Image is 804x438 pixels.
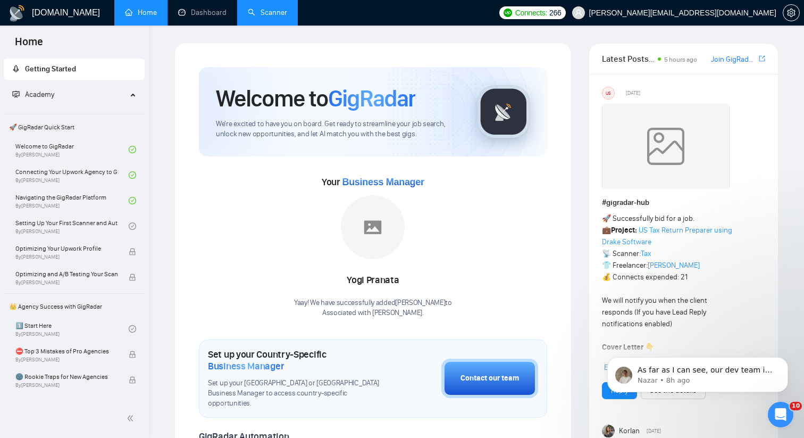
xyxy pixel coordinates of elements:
[129,222,136,230] span: check-circle
[504,9,512,17] img: upwork-logo.png
[294,308,452,318] p: Associated with [PERSON_NAME] .
[15,371,118,382] span: 🌚 Rookie Traps for New Agencies
[768,402,793,427] iframe: Intercom live chat
[129,248,136,255] span: lock
[129,376,136,384] span: lock
[15,346,118,357] span: ⛔ Top 3 Mistakes of Pro Agencies
[602,197,765,209] h1: # gigradar-hub
[759,54,765,63] span: export
[5,117,144,138] span: 🚀 GigRadar Quick Start
[15,138,129,161] a: Welcome to GigRadarBy[PERSON_NAME]
[4,59,145,80] li: Getting Started
[15,254,118,260] span: By [PERSON_NAME]
[5,296,144,317] span: 👑 Agency Success with GigRadar
[216,84,415,113] h1: Welcome to
[129,171,136,179] span: check-circle
[602,425,615,437] img: Korlan
[711,54,757,65] a: Join GigRadar Slack Community
[342,177,424,187] span: Business Manager
[648,261,700,270] a: [PERSON_NAME]
[208,378,388,409] span: Set up your [GEOGRAPHIC_DATA] or [GEOGRAPHIC_DATA] Business Manager to access country-specific op...
[6,34,52,56] span: Home
[515,7,547,19] span: Connects:
[602,226,732,246] a: US Tax Return Preparer using Drake Software
[477,85,530,138] img: gigradar-logo.png
[129,325,136,333] span: check-circle
[641,249,651,258] a: Tax
[15,357,118,363] span: By [PERSON_NAME]
[602,87,614,99] div: US
[12,65,20,72] span: rocket
[15,214,129,238] a: Setting Up Your First Scanner and Auto-BidderBy[PERSON_NAME]
[591,335,804,409] iframe: Intercom notifications message
[647,426,661,436] span: [DATE]
[178,8,227,17] a: dashboardDashboard
[626,88,640,98] span: [DATE]
[602,104,730,189] img: weqQh+iSagEgQAAAABJRU5ErkJggg==
[783,4,800,21] button: setting
[216,119,460,139] span: We're excited to have you on board. Get ready to streamline your job search, unlock new opportuni...
[12,90,54,99] span: Academy
[15,189,129,212] a: Navigating the GigRadar PlatformBy[PERSON_NAME]
[783,9,800,17] a: setting
[294,271,452,290] div: Yogi Pranata
[549,7,561,19] span: 266
[759,54,765,64] a: export
[15,317,129,341] a: 1️⃣ Start HereBy[PERSON_NAME]
[125,8,157,17] a: homeHome
[611,226,637,235] strong: Project:
[790,402,802,410] span: 10
[208,349,388,372] h1: Set up your Country-Specific
[602,52,655,65] span: Latest Posts from the GigRadar Community
[328,84,415,113] span: GigRadar
[9,5,26,22] img: logo
[12,90,20,98] span: fund-projection-screen
[783,9,799,17] span: setting
[294,298,452,318] div: Yaay! We have successfully added [PERSON_NAME] to
[441,359,538,398] button: Contact our team
[129,146,136,153] span: check-circle
[322,176,424,188] span: Your
[15,382,118,389] span: By [PERSON_NAME]
[129,351,136,358] span: lock
[15,279,118,286] span: By [PERSON_NAME]
[619,425,640,437] span: Korlan
[15,243,118,254] span: Optimizing Your Upwork Profile
[15,269,118,279] span: Optimizing and A/B Testing Your Scanner for Better Results
[15,163,129,187] a: Connecting Your Upwork Agency to GigRadarBy[PERSON_NAME]
[129,274,136,281] span: lock
[25,90,54,99] span: Academy
[127,413,137,424] span: double-left
[460,373,519,384] div: Contact our team
[129,197,136,204] span: check-circle
[15,397,118,408] span: ☠️ Fatal Traps for Solo Freelancers
[575,9,582,16] span: user
[248,8,287,17] a: searchScanner
[664,56,697,63] span: 5 hours ago
[208,360,284,372] span: Business Manager
[25,64,76,73] span: Getting Started
[341,195,405,259] img: placeholder.png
